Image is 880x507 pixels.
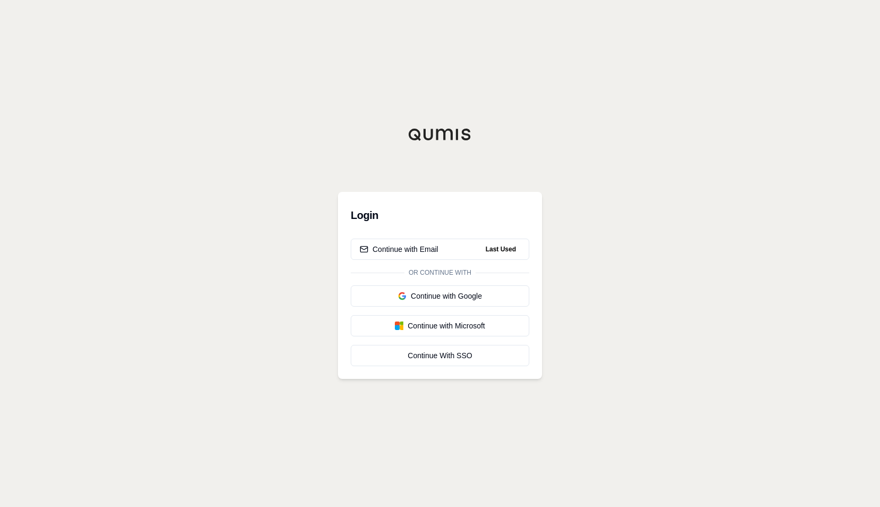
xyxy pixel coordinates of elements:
span: Or continue with [404,268,476,277]
a: Continue With SSO [351,345,529,366]
h3: Login [351,205,529,226]
div: Continue with Microsoft [360,320,520,331]
img: Qumis [408,128,472,141]
button: Continue with Google [351,285,529,307]
span: Last Used [481,243,520,256]
button: Continue with EmailLast Used [351,239,529,260]
div: Continue with Email [360,244,438,255]
div: Continue With SSO [360,350,520,361]
div: Continue with Google [360,291,520,301]
button: Continue with Microsoft [351,315,529,336]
